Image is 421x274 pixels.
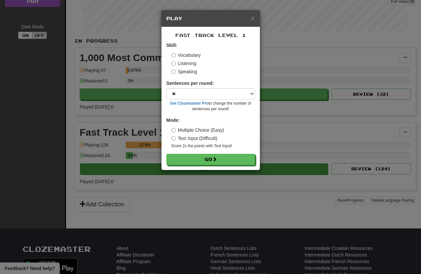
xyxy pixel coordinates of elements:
h5: Play [166,15,255,22]
input: Speaking [171,70,176,74]
button: Close [251,15,255,21]
small: to change the number of sentences per round! [166,101,255,112]
label: Text Input (Difficult) [171,135,218,142]
span: Fast Track Level 1 [175,32,246,38]
input: Vocabulary [171,53,176,57]
button: Go [166,154,255,165]
input: Listening [171,61,176,66]
label: Listening [171,60,196,67]
label: Speaking [171,68,197,75]
strong: Mode: [166,118,180,123]
label: Vocabulary [171,52,201,58]
strong: Skill: [166,43,177,48]
label: Sentences per round: [166,80,214,86]
a: Get Clozemaster Pro [170,101,209,106]
span: × [251,14,255,22]
input: Multiple Choice (Easy) [171,128,176,132]
input: Text Input (Difficult) [171,136,176,141]
small: Score 2x the points with Text Input ! [171,143,255,149]
label: Multiple Choice (Easy) [171,127,224,133]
